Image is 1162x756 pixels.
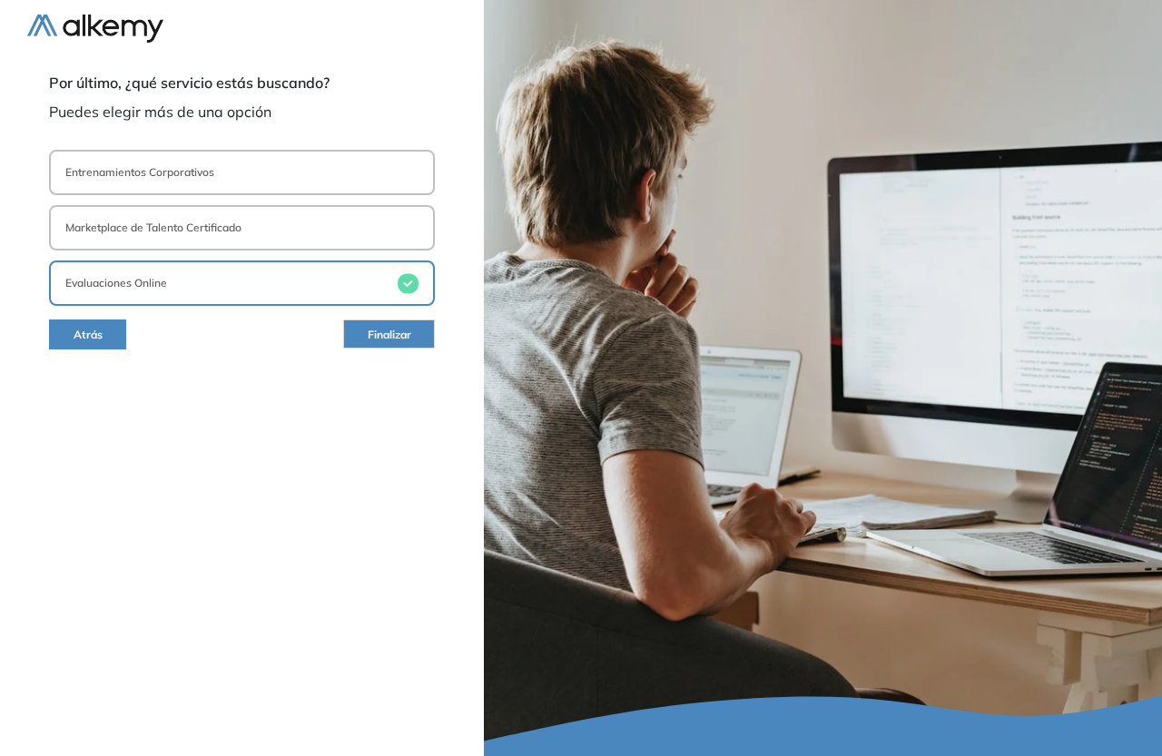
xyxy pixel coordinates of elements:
[49,150,435,195] button: Entrenamientos Corporativos
[65,275,167,291] p: Evaluaciones Online
[49,72,435,93] span: Por último, ¿qué servicio estás buscando?
[49,205,435,250] button: Marketplace de Talento Certificado
[343,319,435,349] button: Finalizar
[65,220,241,236] p: Marketplace de Talento Certificado
[49,319,126,349] button: Atrás
[49,260,435,306] button: Evaluaciones Online
[49,101,435,123] span: Puedes elegir más de una opción
[368,327,411,344] span: Finalizar
[65,164,214,181] p: Entrenamientos Corporativos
